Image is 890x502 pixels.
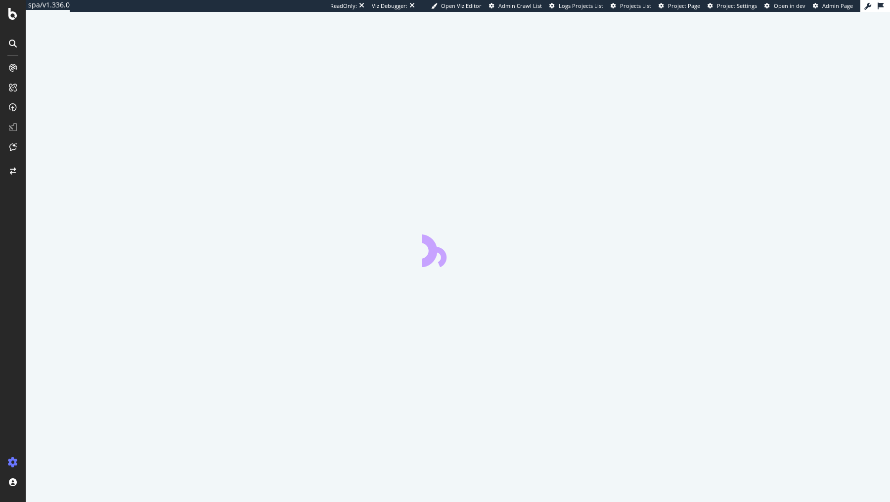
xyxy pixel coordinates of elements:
div: Viz Debugger: [372,2,407,10]
a: Project Page [659,2,700,10]
a: Projects List [611,2,651,10]
a: Project Settings [708,2,757,10]
div: animation [422,231,493,267]
a: Open Viz Editor [431,2,482,10]
span: Admin Page [822,2,853,9]
span: Open Viz Editor [441,2,482,9]
span: Project Settings [717,2,757,9]
div: ReadOnly: [330,2,357,10]
a: Admin Page [813,2,853,10]
span: Open in dev [774,2,805,9]
a: Admin Crawl List [489,2,542,10]
span: Logs Projects List [559,2,603,9]
span: Admin Crawl List [498,2,542,9]
a: Logs Projects List [549,2,603,10]
span: Project Page [668,2,700,9]
a: Open in dev [764,2,805,10]
span: Projects List [620,2,651,9]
